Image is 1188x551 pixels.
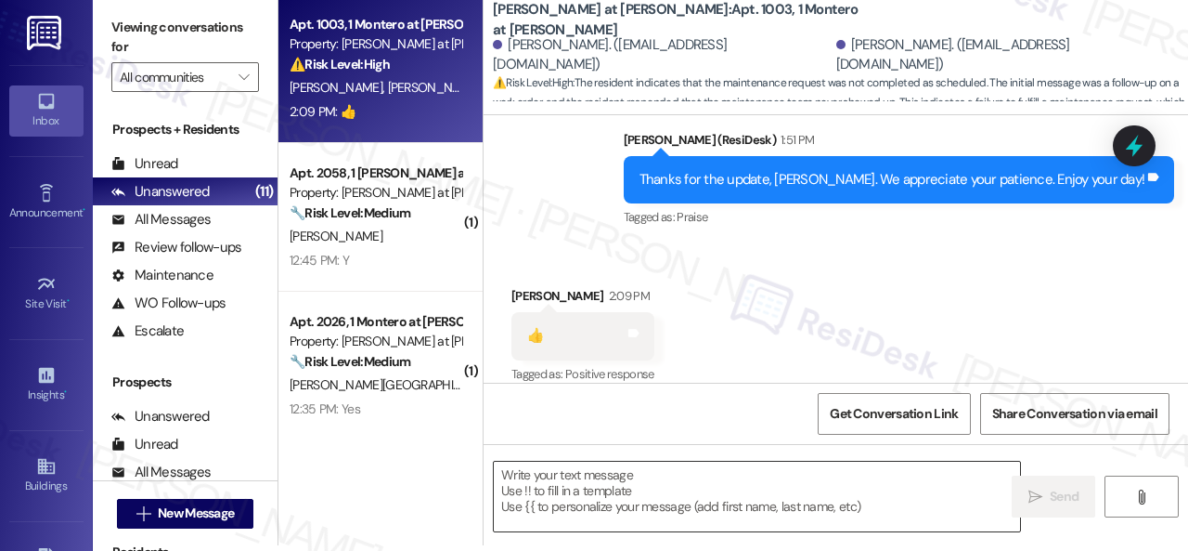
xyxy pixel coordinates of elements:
span: [PERSON_NAME] [290,79,388,96]
a: Buildings [9,451,84,501]
div: WO Follow-ups [111,294,226,313]
span: Send [1050,487,1078,506]
span: Get Conversation Link [830,404,958,424]
button: Send [1012,476,1095,518]
div: Property: [PERSON_NAME] at [PERSON_NAME] [290,332,461,351]
div: 12:45 PM: Y [290,252,349,269]
input: All communities [120,62,229,92]
div: 2:09 PM: 👍 [290,103,355,120]
span: [PERSON_NAME] [388,79,481,96]
div: [PERSON_NAME] [511,286,654,312]
span: • [67,295,70,308]
span: [PERSON_NAME][GEOGRAPHIC_DATA] [290,376,506,393]
div: All Messages [111,463,211,482]
span: Positive response [565,366,654,382]
div: Tagged as: [624,203,1175,230]
i:  [239,70,249,85]
a: Site Visit • [9,269,84,319]
strong: 🔧 Risk Level: Medium [290,353,410,370]
i:  [1028,490,1042,505]
span: • [83,203,85,216]
div: Prospects [93,373,278,392]
div: Thanks for the update, [PERSON_NAME]. We appreciate your patience. Enjoy your day! [639,170,1145,190]
div: [PERSON_NAME]. ([EMAIL_ADDRESS][DOMAIN_NAME]) [836,35,1175,75]
div: Unread [111,435,178,454]
strong: ⚠️ Risk Level: High [493,75,573,90]
div: 👍 [527,326,544,346]
div: [PERSON_NAME]. ([EMAIL_ADDRESS][DOMAIN_NAME]) [493,35,832,75]
div: Unread [111,154,178,174]
div: Property: [PERSON_NAME] at [PERSON_NAME] [290,183,461,203]
div: [PERSON_NAME] (ResiDesk) [624,130,1175,156]
span: [PERSON_NAME] [290,228,382,244]
div: Apt. 1003, 1 Montero at [PERSON_NAME] [290,15,461,34]
i:  [1134,490,1148,505]
div: Unanswered [111,407,210,426]
span: Share Conversation via email [992,404,1157,424]
div: Unanswered [111,182,210,202]
a: Insights • [9,360,84,410]
div: 1:51 PM [776,130,814,150]
div: Apt. 2058, 1 [PERSON_NAME] at [PERSON_NAME] [290,164,461,183]
span: Praise [677,209,707,225]
span: New Message [158,504,234,523]
button: Get Conversation Link [818,393,970,435]
span: • [64,386,67,399]
div: Prospects + Residents [93,120,278,139]
a: Inbox [9,85,84,136]
div: (11) [251,177,278,206]
div: All Messages [111,210,211,230]
span: : The resident indicates that the maintenance request was not completed as scheduled. The initial... [493,73,1188,133]
strong: ⚠️ Risk Level: High [290,56,390,72]
button: Share Conversation via email [980,393,1169,435]
div: Maintenance [111,266,213,285]
div: Apt. 2026, 1 Montero at [PERSON_NAME] [290,312,461,332]
button: New Message [117,499,254,529]
div: 2:09 PM [604,286,650,306]
strong: 🔧 Risk Level: Medium [290,204,410,221]
div: Escalate [111,321,184,341]
i:  [136,506,150,521]
div: Tagged as: [511,361,654,387]
label: Viewing conversations for [111,13,259,62]
img: ResiDesk Logo [27,16,65,50]
div: Property: [PERSON_NAME] at [PERSON_NAME] [290,34,461,54]
div: 12:35 PM: Yes [290,400,360,417]
div: Review follow-ups [111,238,241,257]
